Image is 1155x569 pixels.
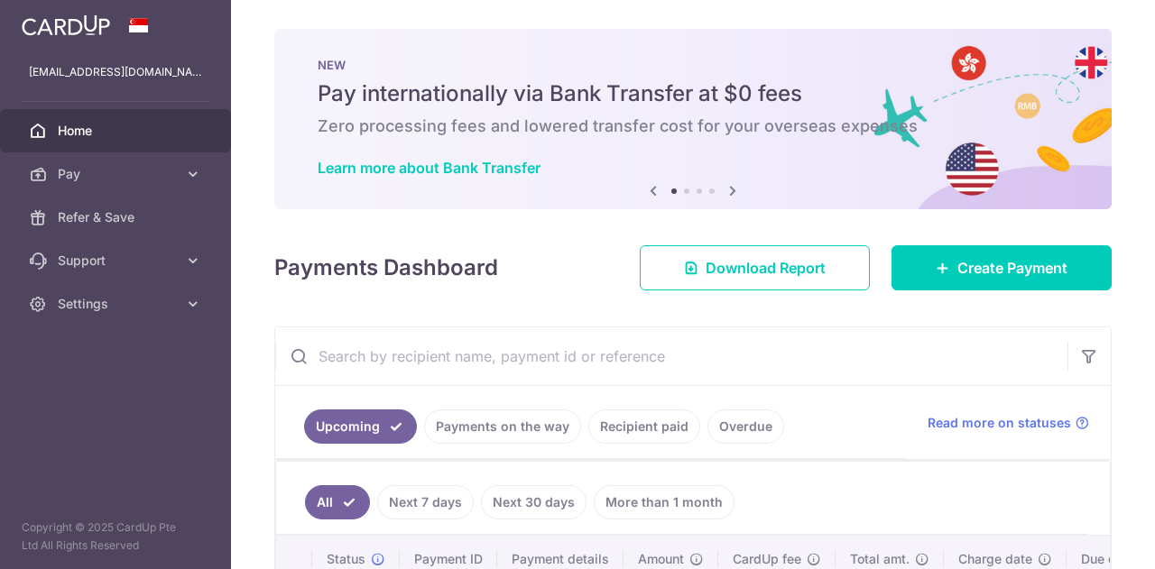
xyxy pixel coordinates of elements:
[706,257,826,279] span: Download Report
[275,327,1067,385] input: Search by recipient name, payment id or reference
[318,115,1068,137] h6: Zero processing fees and lowered transfer cost for your overseas expenses
[638,550,684,568] span: Amount
[958,550,1032,568] span: Charge date
[850,550,910,568] span: Total amt.
[377,485,474,519] a: Next 7 days
[327,550,365,568] span: Status
[928,414,1071,432] span: Read more on statuses
[29,63,202,81] p: [EMAIL_ADDRESS][DOMAIN_NAME]
[957,257,1067,279] span: Create Payment
[58,208,177,226] span: Refer & Save
[928,414,1089,432] a: Read more on statuses
[274,29,1112,209] img: Bank transfer banner
[318,79,1068,108] h5: Pay internationally via Bank Transfer at $0 fees
[424,409,581,444] a: Payments on the way
[588,409,700,444] a: Recipient paid
[594,485,735,519] a: More than 1 month
[58,252,177,270] span: Support
[22,14,110,36] img: CardUp
[733,550,801,568] span: CardUp fee
[318,159,541,177] a: Learn more about Bank Transfer
[892,245,1112,290] a: Create Payment
[58,295,177,313] span: Settings
[58,122,177,140] span: Home
[481,485,587,519] a: Next 30 days
[304,409,417,444] a: Upcoming
[707,409,784,444] a: Overdue
[640,245,870,290] a: Download Report
[318,58,1068,72] p: NEW
[274,252,498,284] h4: Payments Dashboard
[58,165,177,183] span: Pay
[305,485,370,519] a: All
[1081,550,1135,568] span: Due date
